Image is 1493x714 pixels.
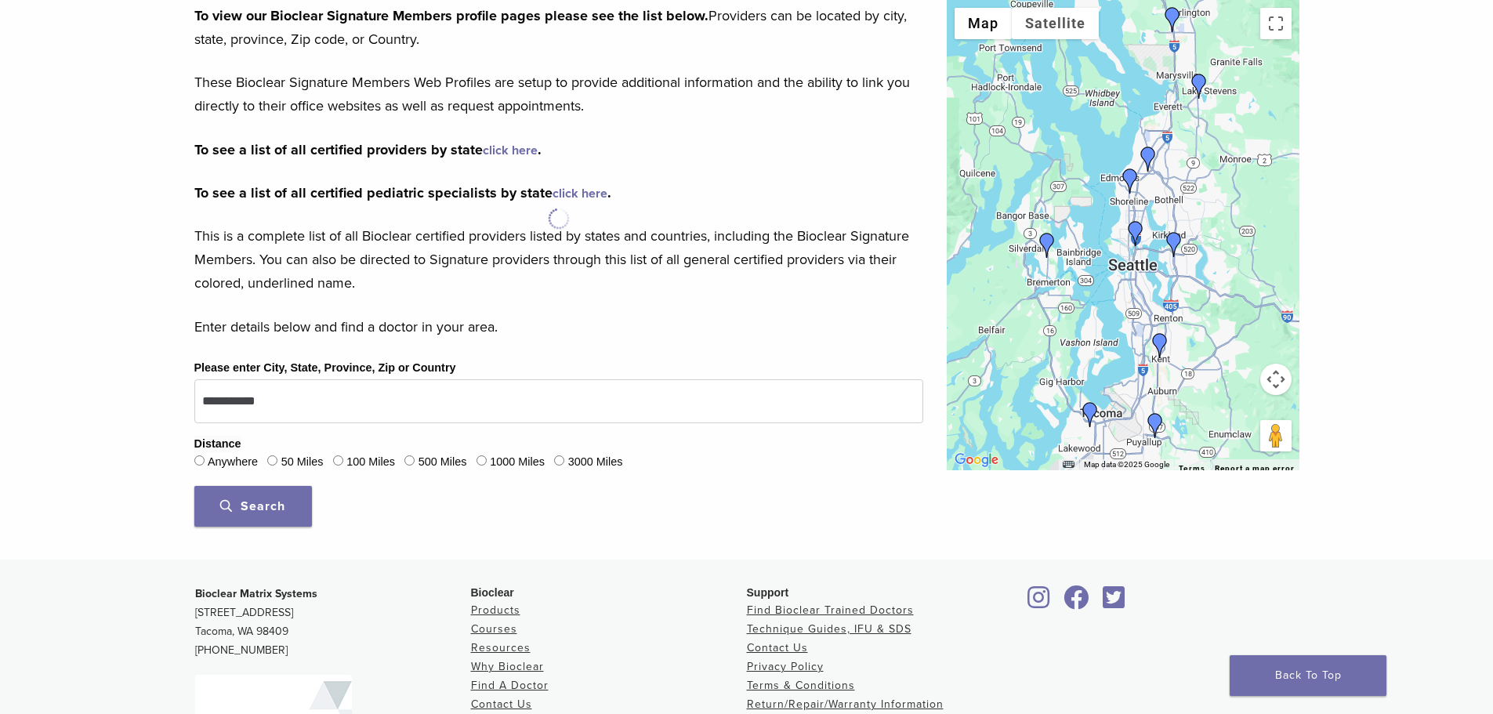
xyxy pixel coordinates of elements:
label: 1000 Miles [490,454,545,471]
button: Toggle fullscreen view [1260,8,1292,39]
legend: Distance [194,436,241,453]
img: Google [951,450,1002,470]
a: Terms (opens in new tab) [1179,464,1205,473]
div: Dr. Chelsea Momany [1143,413,1168,438]
a: Contact Us [471,698,532,711]
strong: To see a list of all certified pediatric specialists by state . [194,184,611,201]
a: Contact Us [747,641,808,654]
strong: To see a list of all certified providers by state . [194,141,542,158]
a: Technique Guides, IFU & SDS [747,622,911,636]
a: Why Bioclear [471,660,544,673]
strong: Bioclear Matrix Systems [195,587,317,600]
div: Dr. Megan Jones [1118,169,1143,194]
a: Terms & Conditions [747,679,855,692]
div: Dr. Amy Thompson [1187,74,1212,99]
button: Keyboard shortcuts [1063,459,1074,470]
a: click here [483,143,538,158]
button: Map camera controls [1260,364,1292,395]
strong: To view our Bioclear Signature Members profile pages please see the list below. [194,7,708,24]
span: Map data ©2025 Google [1084,460,1169,469]
p: This is a complete list of all Bioclear certified providers listed by states and countries, inclu... [194,224,923,295]
div: Dr. James Rosenwald [1161,232,1187,257]
label: Please enter City, State, Province, Zip or Country [194,360,456,377]
div: Dr. Rose Holdren [1035,233,1060,258]
a: Back To Top [1230,655,1386,696]
button: Show satellite imagery [1012,8,1099,39]
label: 500 Miles [419,454,467,471]
a: Bioclear [1023,595,1056,611]
a: Report a map error [1215,464,1295,473]
a: Find Bioclear Trained Doctors [747,603,914,617]
span: Search [220,498,285,514]
label: 50 Miles [281,454,324,471]
div: Dr. Brent Robinson [1136,147,1161,172]
p: These Bioclear Signature Members Web Profiles are setup to provide additional information and the... [194,71,923,118]
button: Show street map [955,8,1012,39]
p: Providers can be located by city, state, province, Zip code, or Country. [194,4,923,51]
label: Anywhere [208,454,258,471]
span: Bioclear [471,586,514,599]
a: Privacy Policy [747,660,824,673]
label: 100 Miles [346,454,395,471]
a: Find A Doctor [471,679,549,692]
div: Dr. Charles Wallace [1123,221,1148,246]
a: Courses [471,622,517,636]
a: Bioclear [1098,595,1131,611]
div: Dr. David Clark [1078,402,1103,427]
span: Support [747,586,789,599]
a: Open this area in Google Maps (opens a new window) [951,450,1002,470]
button: Search [194,486,312,527]
p: [STREET_ADDRESS] Tacoma, WA 98409 [PHONE_NUMBER] [195,585,471,660]
div: Dr. Brad Larreau [1160,7,1185,32]
div: Dr. Amrita Majumdar [1147,333,1172,358]
a: Resources [471,641,531,654]
a: click here [553,186,607,201]
a: Bioclear [1059,595,1095,611]
button: Drag Pegman onto the map to open Street View [1260,420,1292,451]
p: Enter details below and find a doctor in your area. [194,315,923,339]
a: Products [471,603,520,617]
label: 3000 Miles [568,454,623,471]
a: Return/Repair/Warranty Information [747,698,944,711]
